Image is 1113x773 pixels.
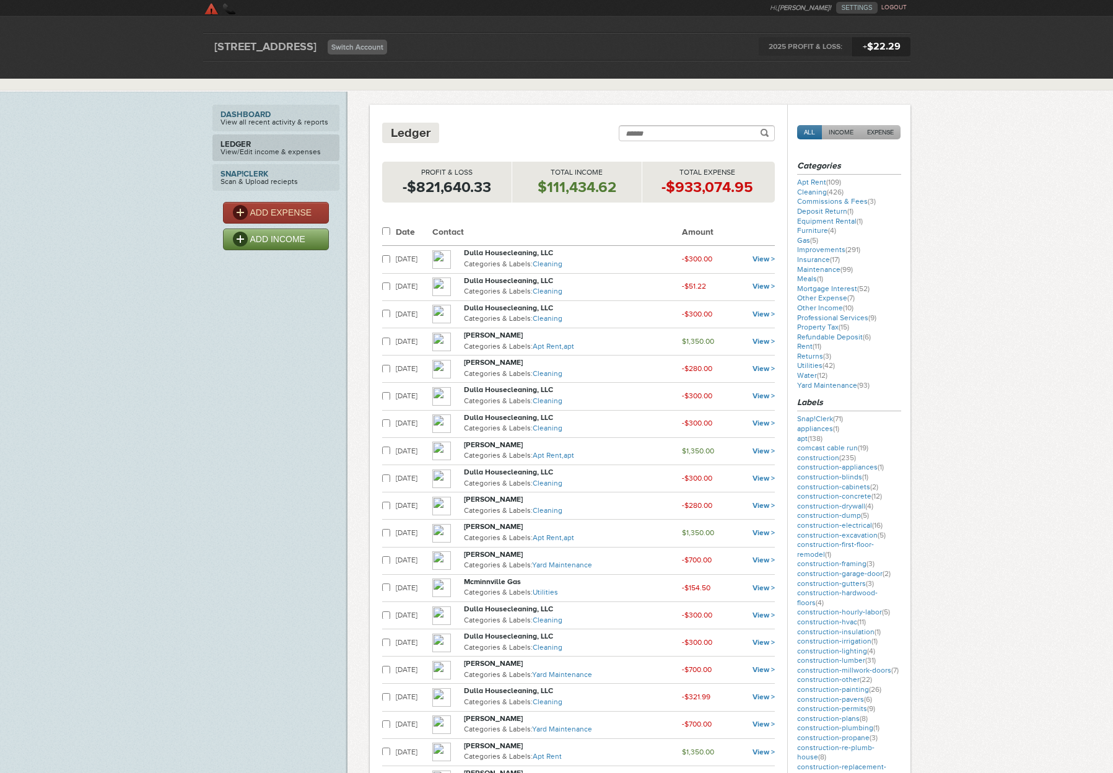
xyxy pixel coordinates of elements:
a: Mortgage Interest [797,284,870,293]
td: [DATE] [396,273,432,300]
a: Meals [797,274,823,283]
strong: [PERSON_NAME] [464,659,523,668]
span: (8) [860,714,868,723]
a: construction-plans [797,714,868,723]
a: Other Income [797,304,853,312]
span: (3) [868,197,876,206]
small: -$700.00 [682,665,712,674]
a: construction-re-plumb-house [797,743,875,762]
span: (235) [839,453,856,462]
a: apt [564,342,574,351]
a: Cleaning [533,369,562,378]
a: Snap!Clerk [797,414,843,423]
a: Furniture [797,226,836,235]
a: Apt Rent, [533,342,564,351]
small: -$154.50 [682,583,710,592]
strong: Ledger [220,140,331,148]
a: View > [753,419,775,427]
strong: Dulla Housecleaning, LLC [464,468,553,476]
a: LOGOUT [881,4,907,11]
strong: [PERSON_NAME] [464,550,523,559]
a: SkyClerk [203,2,321,14]
a: construction-painting [797,685,881,694]
a: Utilities [533,588,558,596]
small: -$300.00 [682,255,712,263]
h4: Ledger [391,125,430,141]
a: View > [753,611,775,619]
p: Categories & Labels: [464,532,682,544]
a: Returns [797,352,831,360]
a: apt [797,434,823,443]
p: Categories & Labels: [464,258,682,271]
td: [DATE] [396,657,432,684]
td: [DATE] [396,356,432,383]
strong: Dulla Housecleaning, LLC [464,605,553,613]
span: + [863,42,867,52]
span: (5) [882,608,890,616]
a: DashboardView all recent activity & reports [212,105,339,131]
a: View > [753,528,775,537]
h3: Labels [797,396,901,411]
a: View > [753,501,775,510]
span: (3) [866,559,875,568]
span: (71) [833,414,843,423]
span: (17) [830,255,840,264]
span: (16) [872,521,883,530]
a: Yard Maintenance [797,381,870,390]
a: EXPENSE [860,125,901,139]
a: construction-hvac [797,618,866,626]
p: Categories & Labels: [464,422,682,435]
a: Switch Account [328,40,387,55]
small: -$321.99 [682,692,710,701]
strong: [PERSON_NAME] [464,331,523,339]
strong: Dulla Housecleaning, LLC [464,686,553,695]
span: (5) [878,531,886,539]
span: (9) [867,704,875,713]
span: (1) [862,473,868,481]
a: View > [753,447,775,455]
strong: Dulla Housecleaning, LLC [464,276,553,285]
span: (4) [828,226,836,235]
span: (7) [891,666,899,675]
span: (1) [825,550,831,559]
a: Property Tax [797,323,849,331]
a: Cleaning [533,616,562,624]
span: (1) [875,627,881,636]
a: Cleaning [797,188,844,196]
span: (1) [878,463,884,471]
a: apt [564,533,574,542]
td: [DATE] [396,300,432,328]
li: Hi, [770,2,836,14]
p: Categories & Labels: [464,669,682,681]
span: (6) [863,333,871,341]
td: [DATE] [396,410,432,437]
a: View > [753,583,775,592]
a: appliances [797,424,839,433]
strong: $111,434.62 [538,178,616,195]
span: (1) [873,723,879,732]
a: Apt Rent, [533,533,564,542]
strong: [PERSON_NAME] [464,522,523,531]
a: View > [753,720,775,728]
p: Categories & Labels: [464,368,682,380]
a: View > [753,692,775,701]
td: [DATE] [396,465,432,492]
span: (12) [817,371,827,380]
a: ADD EXPENSE [223,202,329,224]
small: -$300.00 [682,391,712,400]
a: construction-other [797,675,872,684]
strong: Dulla Housecleaning, LLC [464,248,553,257]
p: Profit & Loss [382,168,512,178]
p: Categories & Labels: [464,642,682,654]
a: construction-framing [797,559,875,568]
td: [DATE] [396,246,432,273]
a: INCOME [822,125,860,139]
strong: [PERSON_NAME] [464,358,523,367]
p: Categories & Labels: [464,286,682,298]
span: (22) [860,675,872,684]
a: Improvements [797,245,860,254]
a: construction-appliances [797,463,884,471]
td: [DATE] [396,520,432,547]
th: Contact [432,221,682,246]
a: View > [753,337,775,346]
